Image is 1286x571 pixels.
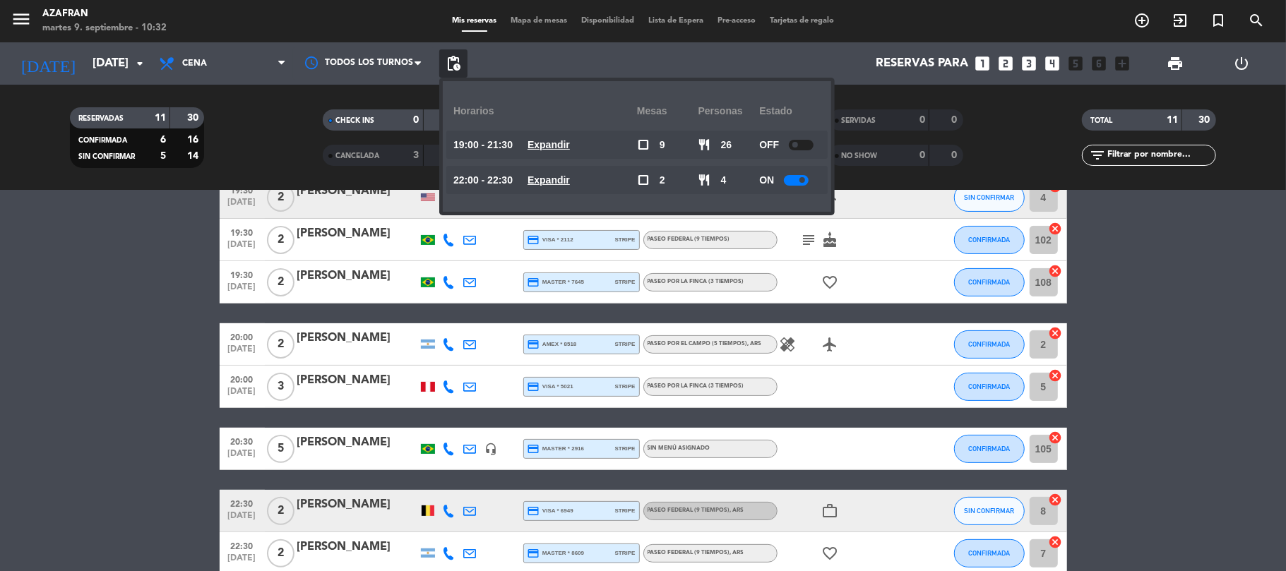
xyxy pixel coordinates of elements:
[267,184,294,212] span: 2
[225,553,260,570] span: [DATE]
[11,48,85,79] i: [DATE]
[528,380,573,393] span: visa * 5021
[648,550,744,555] span: Paseo Federal (9 tiempos)
[225,198,260,214] span: [DATE]
[698,92,760,131] div: personas
[615,382,636,391] span: stripe
[225,266,260,282] span: 19:30
[1114,54,1132,73] i: add_box
[919,115,925,125] strong: 0
[297,329,417,347] div: [PERSON_NAME]
[648,445,710,451] span: Sin menú asignado
[187,135,201,145] strong: 16
[968,278,1010,286] span: CONFIRMADA
[954,330,1025,359] button: CONFIRMADA
[155,113,166,123] strong: 11
[641,17,710,25] span: Lista de Espera
[225,328,260,344] span: 20:00
[528,380,540,393] i: credit_card
[1067,54,1085,73] i: looks_5
[759,137,779,153] span: OFF
[528,234,573,246] span: visa * 2112
[954,226,1025,254] button: CONFIRMADA
[182,59,207,68] span: Cena
[710,17,763,25] span: Pre-acceso
[225,537,260,553] span: 22:30
[822,336,839,353] i: airplanemode_active
[1090,54,1109,73] i: looks_6
[648,236,730,242] span: Paseo Federal (9 tiempos)
[801,232,818,248] i: subject
[445,55,462,72] span: pending_actions
[968,236,1010,244] span: CONFIRMADA
[225,282,260,299] span: [DATE]
[11,8,32,30] i: menu
[225,495,260,511] span: 22:30
[297,538,417,556] div: [PERSON_NAME]
[954,373,1025,401] button: CONFIRMADA
[730,507,744,513] span: , ARS
[822,545,839,562] i: favorite_border
[1167,115,1178,125] strong: 11
[528,276,540,289] i: credit_card
[225,240,260,256] span: [DATE]
[528,443,540,455] i: credit_card
[968,340,1010,348] span: CONFIRMADA
[842,117,876,124] span: SERVIDAS
[225,433,260,449] span: 20:30
[648,507,744,513] span: Paseo Federal (9 tiempos)
[648,383,744,389] span: Paseo por la finca (3 tiempos)
[615,444,636,453] span: stripe
[528,234,540,246] i: credit_card
[1172,12,1189,29] i: exit_to_app
[615,506,636,515] span: stripe
[131,55,148,72] i: arrow_drop_down
[187,113,201,123] strong: 30
[1089,147,1106,164] i: filter_list
[1020,54,1039,73] i: looks_3
[42,7,167,21] div: Azafran
[528,174,570,186] u: Expandir
[267,373,294,401] span: 3
[660,137,665,153] span: 9
[759,172,774,188] span: ON
[42,21,167,35] div: martes 9. septiembre - 10:32
[297,267,417,285] div: [PERSON_NAME]
[637,174,650,186] span: check_box_outline_blank
[968,383,1010,390] span: CONFIRMADA
[187,151,201,161] strong: 14
[485,443,498,455] i: headset_mic
[453,172,513,188] span: 22:00 - 22:30
[1198,115,1213,125] strong: 30
[78,115,124,122] span: RESERVADAS
[1133,12,1150,29] i: add_circle_outline
[297,182,417,200] div: [PERSON_NAME]
[225,371,260,387] span: 20:00
[1234,55,1251,72] i: power_settings_new
[528,505,540,517] i: credit_card
[1049,222,1063,236] i: cancel
[297,224,417,243] div: [PERSON_NAME]
[637,92,698,131] div: Mesas
[445,17,504,25] span: Mis reservas
[748,341,762,347] span: , ARS
[763,17,841,25] span: Tarjetas de regalo
[267,268,294,296] span: 2
[1106,148,1215,163] input: Filtrar por nombre...
[414,150,419,160] strong: 3
[1208,42,1275,85] div: LOG OUT
[1049,368,1063,383] i: cancel
[964,193,1014,201] span: SIN CONFIRMAR
[968,549,1010,557] span: CONFIRMADA
[1248,12,1265,29] i: search
[225,387,260,403] span: [DATE]
[615,548,636,558] span: stripe
[997,54,1016,73] i: looks_two
[267,497,294,525] span: 2
[1049,264,1063,278] i: cancel
[615,277,636,287] span: stripe
[78,137,127,144] span: CONFIRMADA
[954,268,1025,296] button: CONFIRMADA
[414,115,419,125] strong: 0
[267,226,294,254] span: 2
